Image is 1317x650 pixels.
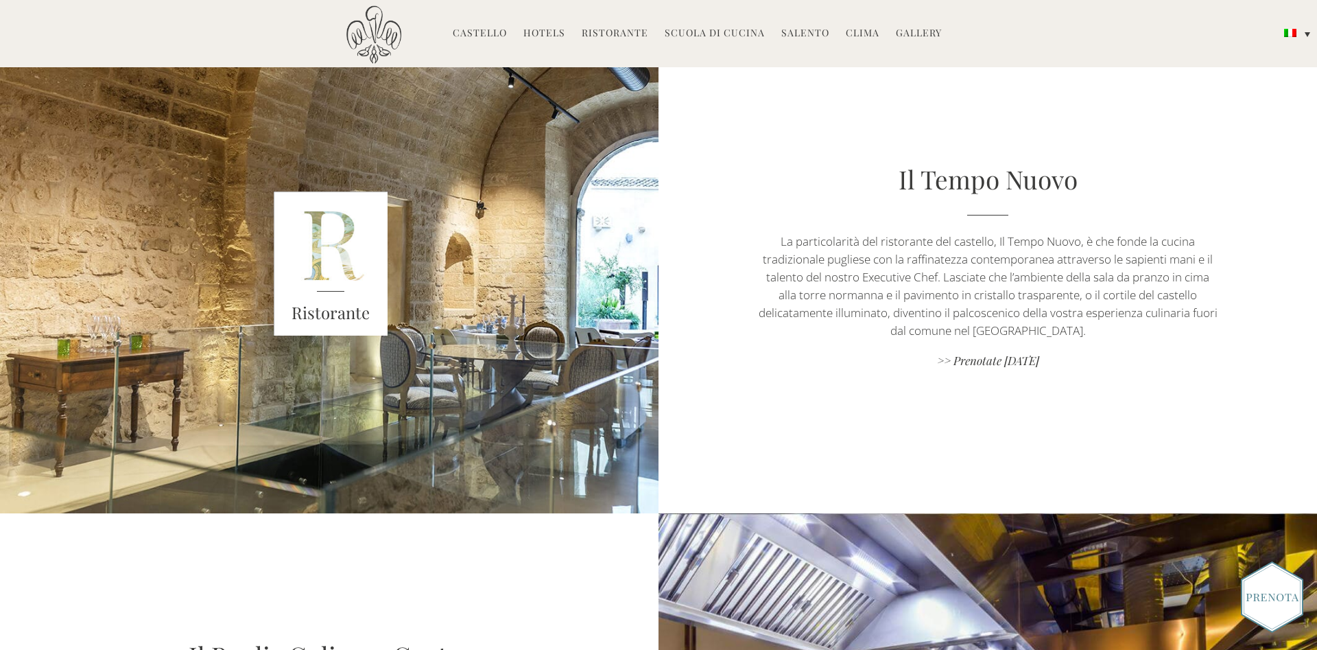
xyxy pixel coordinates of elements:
[274,191,388,336] img: r_green.jpg
[582,26,648,42] a: Ristorante
[846,26,879,42] a: Clima
[899,162,1078,196] a: Il Tempo Nuovo
[896,26,942,42] a: Gallery
[1284,29,1296,37] img: Italiano
[346,5,401,64] img: Castello di Ugento
[453,26,507,42] a: Castello
[523,26,565,42] a: Hotels
[781,26,829,42] a: Salento
[757,353,1218,371] a: >> Prenotate [DATE]
[665,26,765,42] a: Scuola di Cucina
[757,233,1218,340] p: La particolarità del ristorante del castello, Il Tempo Nuovo, è che fonde la cucina tradizionale ...
[1241,561,1303,633] img: Book_Button_Italian.png
[274,301,388,325] h3: Ristorante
